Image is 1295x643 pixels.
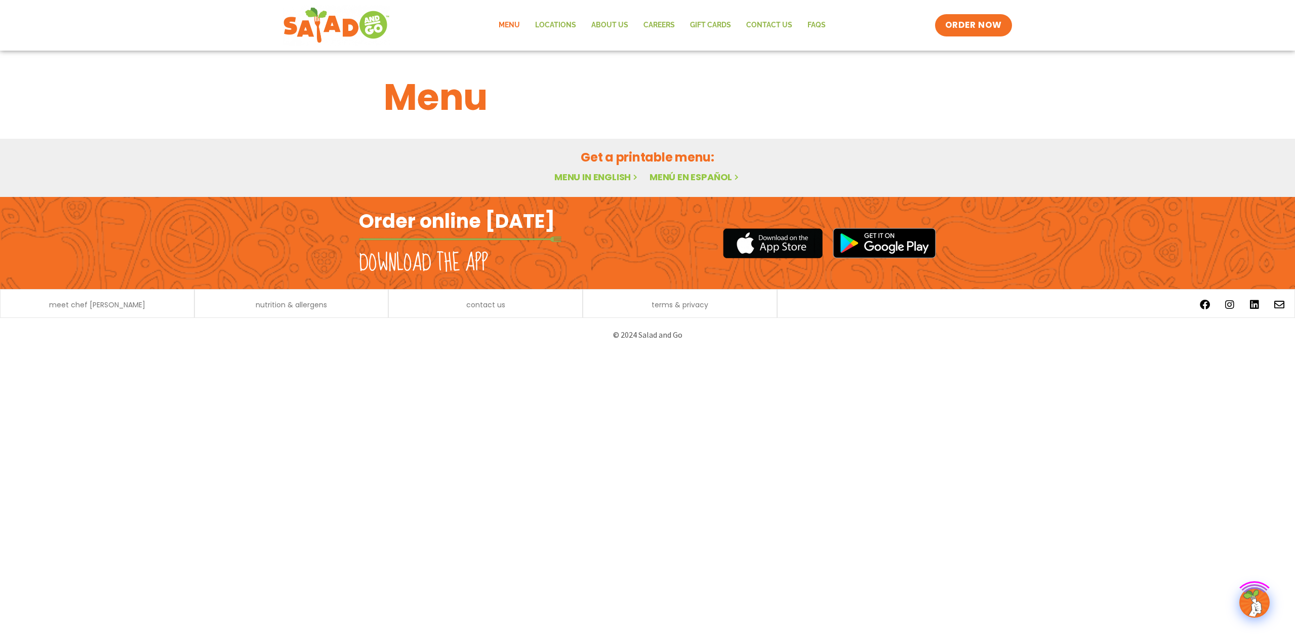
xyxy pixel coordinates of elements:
h2: Download the app [359,249,488,277]
a: Menu in English [554,171,639,183]
span: ORDER NOW [945,19,1002,31]
h2: Get a printable menu: [384,148,911,166]
h1: Menu [384,70,911,125]
a: contact us [466,301,505,308]
img: new-SAG-logo-768×292 [283,5,390,46]
a: ORDER NOW [935,14,1012,36]
a: FAQs [800,14,833,37]
a: Locations [528,14,584,37]
a: GIFT CARDS [682,14,739,37]
p: © 2024 Salad and Go [364,328,931,342]
a: Contact Us [739,14,800,37]
img: appstore [723,227,823,260]
a: terms & privacy [652,301,708,308]
a: nutrition & allergens [256,301,327,308]
img: google_play [833,228,936,258]
nav: Menu [491,14,833,37]
a: Menu [491,14,528,37]
img: fork [359,236,561,242]
a: About Us [584,14,636,37]
a: Careers [636,14,682,37]
a: meet chef [PERSON_NAME] [49,301,145,308]
a: Menú en español [650,171,741,183]
h2: Order online [DATE] [359,209,555,233]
